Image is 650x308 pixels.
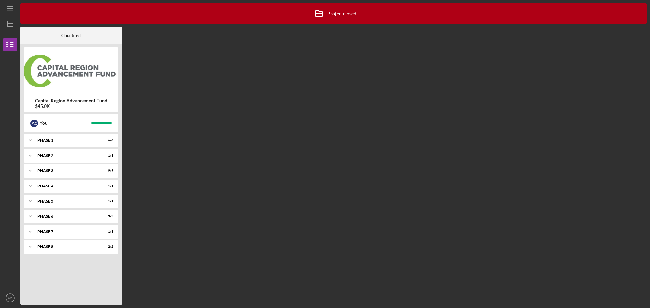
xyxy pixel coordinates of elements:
div: Phase 3 [37,169,96,173]
div: Phase 2 [37,153,96,158]
div: A C [30,120,38,127]
text: AC [8,296,12,300]
div: Phase 8 [37,245,96,249]
div: $45.0K [35,103,107,109]
img: Product logo [24,51,118,91]
div: You [40,117,91,129]
div: 1 / 1 [101,153,113,158]
div: Phase 6 [37,214,96,218]
div: Project closed [310,5,356,22]
b: Checklist [61,33,81,38]
div: 1 / 1 [101,199,113,203]
button: AC [3,291,17,305]
div: 9 / 9 [101,169,113,173]
div: Phase 7 [37,230,96,234]
div: 1 / 1 [101,230,113,234]
div: 2 / 2 [101,245,113,249]
b: Capital Region Advancement Fund [35,98,107,103]
div: Phase 4 [37,184,96,188]
div: Phase 5 [37,199,96,203]
div: Phase 1 [37,138,96,142]
div: 1 / 1 [101,184,113,188]
div: 6 / 6 [101,138,113,142]
div: 3 / 3 [101,214,113,218]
